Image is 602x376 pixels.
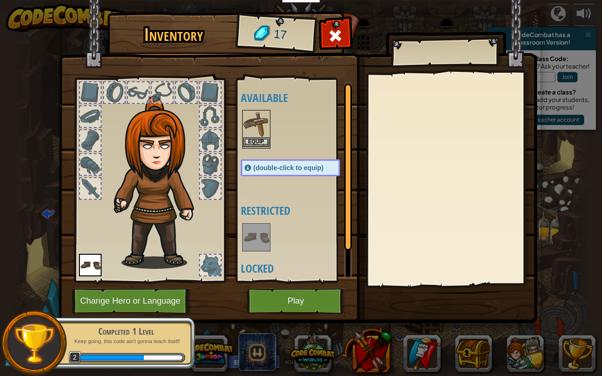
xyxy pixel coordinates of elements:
[243,224,269,251] img: portrait.png
[253,164,324,172] span: (double-click to equip)
[69,351,81,364] span: 2
[13,322,55,365] img: trophy.png
[110,96,211,269] img: hair_f2.png
[243,111,269,137] img: portrait.png
[241,92,359,104] h4: Available
[243,137,269,147] button: Equip
[241,262,359,274] h4: Locked
[247,288,345,314] button: Play
[241,204,359,217] h4: Restricted
[273,26,287,44] span: 17
[114,25,234,45] h1: Inventory
[79,254,102,276] img: portrait.png
[67,325,185,338] div: Completed 1 Level
[72,288,191,314] button: Change Hero or Language
[67,338,185,345] p: Keep going, this code ain't gonna teach itself!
